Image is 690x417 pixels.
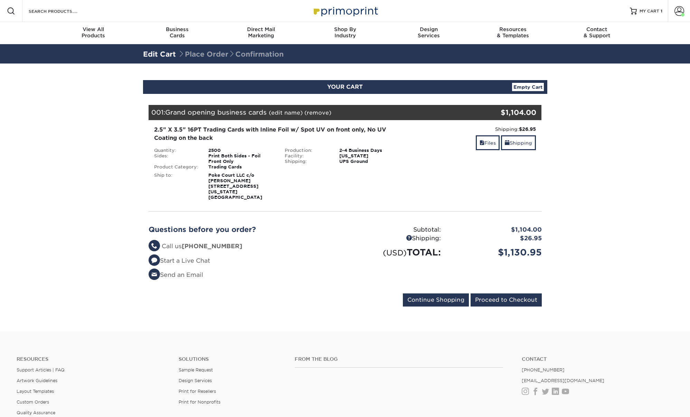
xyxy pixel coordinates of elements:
a: Send an Email [149,271,203,278]
span: 1 [661,9,662,13]
a: Support Articles | FAQ [17,367,65,372]
a: Contact& Support [555,22,639,44]
div: Trading Cards [203,164,280,170]
a: Custom Orders [17,399,49,405]
a: Quality Assurance [17,410,55,415]
a: Print for Resellers [179,389,216,394]
a: BusinessCards [135,22,219,44]
span: YOUR CART [327,84,363,90]
div: Print Both Sides - Foil Front Only [203,153,280,164]
span: Contact [555,26,639,32]
span: Resources [471,26,555,32]
span: Design [387,26,471,32]
div: 2-4 Business Days [334,148,410,153]
span: View All [51,26,135,32]
a: DesignServices [387,22,471,44]
input: Continue Shopping [403,293,469,307]
a: Start a Live Chat [149,257,210,264]
h4: From the Blog [295,356,503,362]
h2: Questions before you order? [149,225,340,234]
div: Sides: [149,153,204,164]
a: Sample Request [179,367,213,372]
div: Shipping: [280,159,334,164]
div: 001: [149,105,476,120]
strong: [PHONE_NUMBER] [182,243,242,250]
div: Industry [303,26,387,39]
div: TOTAL: [345,246,446,259]
a: Artwork Guidelines [17,378,57,383]
small: (USD) [383,248,407,257]
strong: Poke Court LLC c/o [PERSON_NAME] [STREET_ADDRESS] [US_STATE][GEOGRAPHIC_DATA] [208,173,262,200]
span: Place Order Confirmation [178,50,284,58]
div: UPS Ground [334,159,410,164]
a: Resources& Templates [471,22,555,44]
a: (edit name) [269,109,303,116]
a: Direct MailMarketing [219,22,303,44]
span: Shop By [303,26,387,32]
span: Business [135,26,219,32]
div: Subtotal: [345,225,446,234]
input: Proceed to Checkout [471,293,542,307]
a: View AllProducts [51,22,135,44]
a: Shop ByIndustry [303,22,387,44]
a: Shipping [501,135,536,150]
div: 2.5" X 3.5" 16PT Trading Cards with Inline Foil w/ Spot UV on front only, No UV Coating on the back [154,126,405,142]
span: shipping [505,140,510,146]
div: $1,130.95 [446,246,547,259]
span: MY CART [640,8,659,14]
h4: Resources [17,356,168,362]
div: Cards [135,26,219,39]
div: [US_STATE] [334,153,410,159]
span: files [480,140,484,146]
a: (remove) [304,109,331,116]
div: Ship to: [149,173,204,200]
a: Print for Nonprofits [179,399,220,405]
strong: $26.95 [519,126,536,132]
a: Empty Cart [512,83,544,91]
span: Direct Mail [219,26,303,32]
div: Marketing [219,26,303,39]
div: 2500 [203,148,280,153]
div: Facility: [280,153,334,159]
div: Shipping: [345,234,446,243]
span: Grand opening business cards [165,108,267,116]
div: $1,104.00 [446,225,547,234]
div: & Support [555,26,639,39]
div: $26.95 [446,234,547,243]
div: Shipping: [416,126,536,133]
a: Design Services [179,378,212,383]
img: Primoprint [311,3,380,18]
a: [EMAIL_ADDRESS][DOMAIN_NAME] [522,378,604,383]
input: SEARCH PRODUCTS..... [28,7,95,15]
a: Layout Templates [17,389,54,394]
a: Contact [522,356,673,362]
div: $1,104.00 [476,107,537,118]
li: Call us [149,242,340,251]
div: Quantity: [149,148,204,153]
div: Product Category: [149,164,204,170]
h4: Solutions [179,356,284,362]
div: Products [51,26,135,39]
div: Production: [280,148,334,153]
a: Files [476,135,500,150]
a: Edit Cart [143,50,176,58]
div: Services [387,26,471,39]
a: [PHONE_NUMBER] [522,367,565,372]
div: & Templates [471,26,555,39]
